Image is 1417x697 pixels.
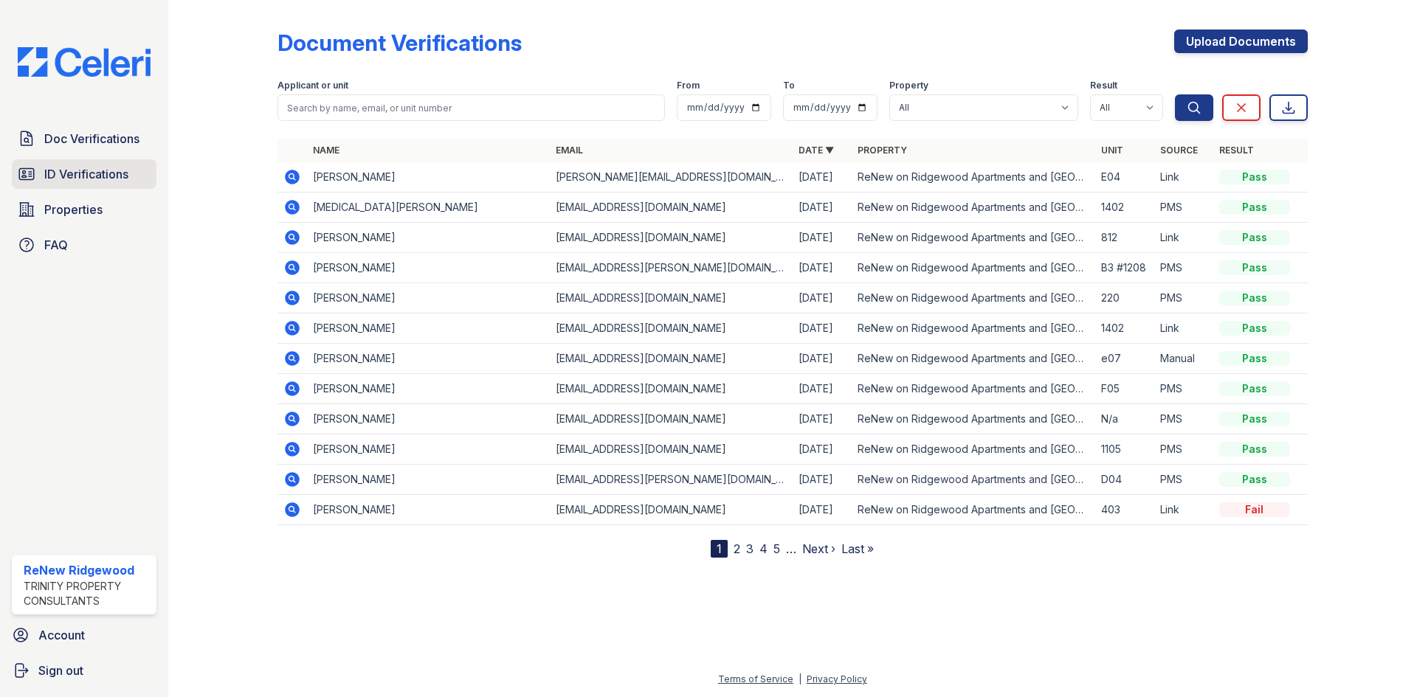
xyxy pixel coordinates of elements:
td: F05 [1095,374,1154,404]
a: ID Verifications [12,159,156,189]
td: [EMAIL_ADDRESS][DOMAIN_NAME] [550,495,793,525]
td: 812 [1095,223,1154,253]
div: Pass [1219,260,1290,275]
div: Pass [1219,442,1290,457]
td: 403 [1095,495,1154,525]
td: [DATE] [793,465,852,495]
a: 3 [746,541,754,556]
label: Applicant or unit [277,80,348,91]
td: PMS [1154,374,1213,404]
td: [MEDICAL_DATA][PERSON_NAME] [307,193,550,223]
td: [PERSON_NAME] [307,495,550,525]
div: ReNew Ridgewood [24,561,151,579]
a: Property [858,145,907,156]
div: Trinity Property Consultants [24,579,151,608]
a: 4 [759,541,768,556]
a: Last » [841,541,874,556]
a: Account [6,620,162,650]
td: [DATE] [793,283,852,313]
span: Doc Verifications [44,130,139,148]
td: PMS [1154,283,1213,313]
a: 5 [773,541,780,556]
span: … [786,540,796,558]
a: Unit [1101,145,1123,156]
td: [EMAIL_ADDRESS][DOMAIN_NAME] [550,223,793,253]
div: Pass [1219,321,1290,336]
a: Result [1219,145,1254,156]
span: Account [38,626,85,644]
td: [DATE] [793,374,852,404]
td: ReNew on Ridgewood Apartments and [GEOGRAPHIC_DATA] [852,374,1094,404]
div: Document Verifications [277,30,522,56]
td: Link [1154,223,1213,253]
a: Email [556,145,583,156]
td: [PERSON_NAME] [307,283,550,313]
td: PMS [1154,404,1213,434]
td: 1402 [1095,313,1154,344]
div: Pass [1219,200,1290,215]
div: 1 [711,540,728,558]
span: FAQ [44,236,68,254]
div: Pass [1219,291,1290,305]
span: Properties [44,201,103,218]
td: Manual [1154,344,1213,374]
td: D04 [1095,465,1154,495]
td: Link [1154,162,1213,193]
td: [DATE] [793,495,852,525]
td: ReNew on Ridgewood Apartments and [GEOGRAPHIC_DATA] [852,404,1094,434]
td: PMS [1154,465,1213,495]
td: [EMAIL_ADDRESS][DOMAIN_NAME] [550,283,793,313]
td: E04 [1095,162,1154,193]
img: CE_Logo_Blue-a8612792a0a2168367f1c8372b55b34899dd931a85d93a1a3d3e32e68fde9ad4.png [6,47,162,77]
td: [PERSON_NAME][EMAIL_ADDRESS][DOMAIN_NAME] [550,162,793,193]
span: Sign out [38,662,83,679]
label: Property [889,80,928,91]
td: ReNew on Ridgewood Apartments and [GEOGRAPHIC_DATA] [852,162,1094,193]
div: Fail [1219,502,1290,517]
a: Sign out [6,656,162,685]
td: [PERSON_NAME] [307,313,550,344]
td: [EMAIL_ADDRESS][PERSON_NAME][DOMAIN_NAME] [550,465,793,495]
td: [DATE] [793,162,852,193]
td: [PERSON_NAME] [307,223,550,253]
td: ReNew on Ridgewood Apartments and [GEOGRAPHIC_DATA] [852,283,1094,313]
a: Source [1160,145,1198,156]
a: Privacy Policy [807,673,867,684]
a: 2 [734,541,740,556]
td: [PERSON_NAME] [307,374,550,404]
td: [DATE] [793,223,852,253]
div: Pass [1219,412,1290,426]
td: [PERSON_NAME] [307,253,550,283]
td: [EMAIL_ADDRESS][PERSON_NAME][DOMAIN_NAME] [550,253,793,283]
td: ReNew on Ridgewood Apartments and [GEOGRAPHIC_DATA] [852,495,1094,525]
td: [EMAIL_ADDRESS][DOMAIN_NAME] [550,344,793,374]
div: Pass [1219,472,1290,487]
td: ReNew on Ridgewood Apartments and [GEOGRAPHIC_DATA] [852,344,1094,374]
td: [DATE] [793,253,852,283]
input: Search by name, email, or unit number [277,94,665,121]
div: Pass [1219,381,1290,396]
td: [DATE] [793,193,852,223]
td: [DATE] [793,404,852,434]
td: N/a [1095,404,1154,434]
td: ReNew on Ridgewood Apartments and [GEOGRAPHIC_DATA] [852,434,1094,465]
a: Date ▼ [799,145,834,156]
span: ID Verifications [44,165,128,183]
label: Result [1090,80,1117,91]
td: [EMAIL_ADDRESS][DOMAIN_NAME] [550,193,793,223]
div: | [799,673,801,684]
td: 220 [1095,283,1154,313]
label: From [677,80,700,91]
td: ReNew on Ridgewood Apartments and [GEOGRAPHIC_DATA] [852,253,1094,283]
a: Terms of Service [718,673,793,684]
a: Upload Documents [1174,30,1308,53]
a: Name [313,145,339,156]
td: [PERSON_NAME] [307,434,550,465]
td: ReNew on Ridgewood Apartments and [GEOGRAPHIC_DATA] [852,193,1094,223]
td: PMS [1154,253,1213,283]
div: Pass [1219,351,1290,366]
div: Pass [1219,170,1290,184]
td: Link [1154,313,1213,344]
td: ReNew on Ridgewood Apartments and [GEOGRAPHIC_DATA] [852,223,1094,253]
